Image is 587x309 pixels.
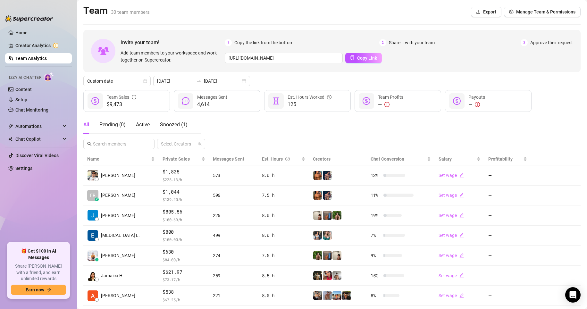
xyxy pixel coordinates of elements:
[323,271,332,280] img: Vanessa
[197,95,227,100] span: Messages Sent
[15,134,61,144] span: Chat Copilot
[439,233,464,238] a: Set wageedit
[163,228,205,236] span: $800
[484,226,531,246] td: —
[371,192,381,199] span: 11 %
[262,232,305,239] div: 8.0 h
[439,273,464,278] a: Set wageedit
[182,97,189,105] span: message
[225,39,232,46] span: 1
[439,173,464,178] a: Set wageedit
[47,288,51,292] span: arrow-right
[101,252,135,259] span: [PERSON_NAME]
[453,97,461,105] span: dollar-circle
[11,285,66,295] button: Earn nowarrow-right
[313,191,322,200] img: JG
[475,102,480,107] span: exclamation-circle
[163,208,205,216] span: $805.56
[313,211,322,220] img: Ralphy
[88,250,98,261] img: Jayson Roa
[323,211,332,220] img: Wayne
[345,53,382,63] button: Copy Link
[99,121,126,129] div: Pending ( 0 )
[371,292,381,299] span: 8 %
[44,72,54,81] img: AI Chatter
[95,197,99,201] div: z
[88,290,98,301] img: Adrian Custodio
[136,121,150,128] span: Active
[468,95,485,100] span: Payouts
[439,253,464,258] a: Set wageedit
[93,140,146,147] input: Search members
[213,252,254,259] div: 274
[363,97,370,105] span: dollar-circle
[15,40,67,51] a: Creator Analytics exclamation-circle
[163,288,205,296] span: $538
[8,137,13,141] img: Chat Copilot
[196,79,201,84] span: swap-right
[484,205,531,226] td: —
[468,101,485,108] div: —
[83,121,89,129] div: All
[342,291,351,300] img: Nathan
[288,94,331,101] div: Est. Hours Worked
[313,231,322,240] img: Katy
[101,232,140,239] span: [MEDICAL_DATA] L.
[15,107,48,113] a: Chat Monitoring
[262,272,305,279] div: 8.5 h
[262,192,305,199] div: 7.5 h
[439,156,452,162] span: Salary
[484,246,531,266] td: —
[371,156,404,162] span: Chat Conversion
[163,256,205,263] span: $ 84.00 /h
[459,293,464,298] span: edit
[323,171,332,180] img: Axel
[371,212,381,219] span: 19 %
[143,79,147,83] span: calendar
[371,252,381,259] span: 9 %
[350,55,355,60] span: copy
[378,101,403,108] div: —
[15,56,47,61] a: Team Analytics
[157,78,194,85] input: Start date
[83,4,150,17] h2: Team
[204,78,240,85] input: End date
[262,172,305,179] div: 8.0 h
[288,101,331,108] span: 125
[8,124,13,129] span: thunderbolt
[15,166,32,171] a: Settings
[262,155,300,163] div: Est. Hours
[90,192,96,199] span: FR
[439,193,464,198] a: Set wageedit
[163,176,205,183] span: $ 228.13 /h
[101,192,135,199] span: [PERSON_NAME]
[459,233,464,238] span: edit
[121,49,222,63] span: Add team members to your workspace and work together on Supercreator.
[163,216,205,223] span: $ 100.69 /h
[459,213,464,218] span: edit
[213,172,254,179] div: 573
[371,272,381,279] span: 15 %
[384,102,390,107] span: exclamation-circle
[323,191,332,200] img: Axel
[88,270,98,281] img: Jamaica Hurtado
[459,193,464,197] span: edit
[88,170,98,180] img: Rick Gino Tarce…
[459,253,464,258] span: edit
[11,263,66,282] span: Share [PERSON_NAME] with a friend, and earn unlimited rewards
[91,97,99,105] span: dollar-circle
[285,155,290,163] span: question-circle
[107,94,136,101] div: Team Sales
[163,268,205,276] span: $621.97
[327,94,331,101] span: question-circle
[234,39,293,46] span: Copy the link from the bottom
[262,252,305,259] div: 7.5 h
[163,296,205,303] span: $ 67.25 /h
[163,168,205,176] span: $1,825
[309,153,367,165] th: Creators
[160,121,188,128] span: Snoozed ( 1 )
[459,173,464,178] span: edit
[163,156,190,162] span: Private Sales
[357,55,377,61] span: Copy Link
[111,9,150,15] span: 30 team members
